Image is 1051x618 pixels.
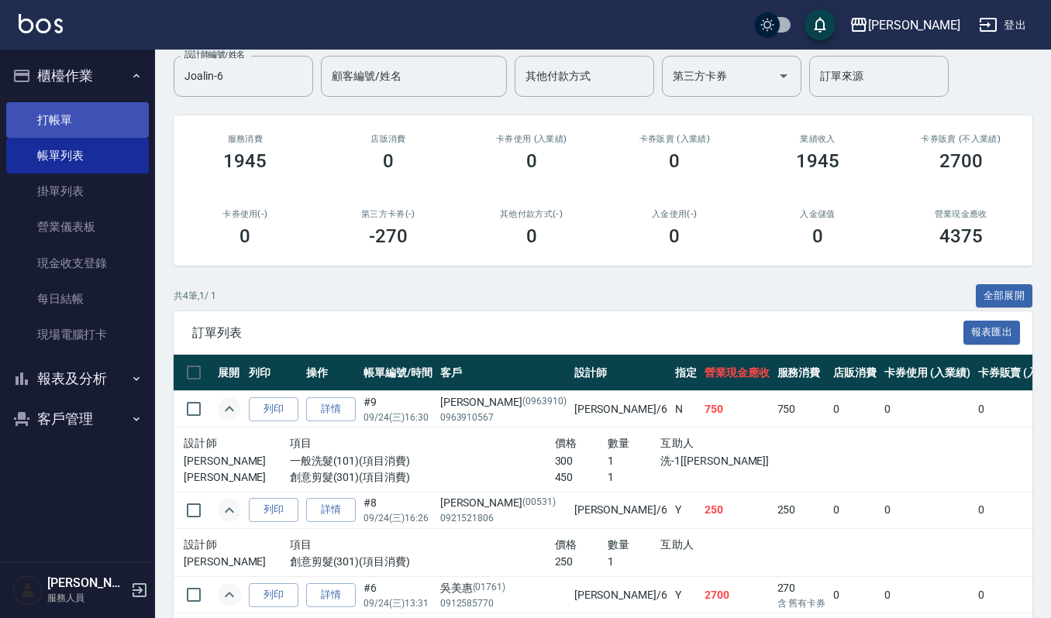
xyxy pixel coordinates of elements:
p: 創意剪髮(301)(項目消費) [290,554,555,570]
td: 0 [880,391,974,427]
th: 卡券使用 (入業績) [880,355,974,391]
p: 09/24 (三) 16:30 [364,410,432,424]
a: 現場電腦打卡 [6,317,149,352]
p: 洗-1[[PERSON_NAME]] [660,453,819,469]
td: 270 [774,577,830,613]
span: 訂單列表 [192,325,963,341]
td: 750 [774,391,830,427]
th: 服務消費 [774,355,830,391]
p: (01761) [473,580,506,596]
th: 列印 [245,355,302,391]
h3: 0 [239,225,250,247]
h2: 入金儲值 [765,209,871,219]
h2: 第三方卡券(-) [336,209,442,219]
h3: 0 [812,225,823,247]
p: [PERSON_NAME] [184,453,290,469]
td: 250 [701,492,774,528]
p: 09/24 (三) 16:26 [364,511,432,525]
td: 0 [829,492,880,528]
button: 報表及分析 [6,359,149,399]
th: 設計師 [570,355,671,391]
div: [PERSON_NAME] [440,394,567,410]
th: 指定 [671,355,701,391]
img: Person [12,575,43,606]
p: (0963910) [522,394,567,410]
h3: 服務消費 [192,134,298,144]
p: 1 [608,469,660,486]
td: Y [671,492,701,528]
div: 吳美惠 [440,580,567,596]
span: 互助人 [660,538,694,551]
span: 數量 [608,538,630,551]
h2: 業績收入 [765,134,871,144]
td: [PERSON_NAME] /6 [570,577,671,613]
button: [PERSON_NAME] [843,9,967,41]
td: 0 [829,391,880,427]
p: 0912585770 [440,596,567,610]
td: 2700 [701,577,774,613]
button: expand row [218,583,241,606]
button: save [805,9,836,40]
a: 帳單列表 [6,138,149,173]
a: 報表匯出 [963,324,1021,339]
a: 營業儀表板 [6,209,149,245]
h2: 營業現金應收 [908,209,1014,219]
button: 全部展開 [976,284,1033,308]
th: 操作 [302,355,360,391]
td: [PERSON_NAME] /6 [570,391,671,427]
td: #6 [360,577,436,613]
h3: 0 [669,225,680,247]
span: 項目 [290,437,312,449]
th: 帳單編號/時間 [360,355,436,391]
span: 數量 [608,437,630,449]
h3: 4375 [939,225,983,247]
td: 0 [880,492,974,528]
th: 展開 [214,355,245,391]
h2: 店販消費 [336,134,442,144]
button: 報表匯出 [963,321,1021,345]
span: 互助人 [660,437,694,449]
p: 含 舊有卡券 [777,596,826,610]
th: 客戶 [436,355,570,391]
p: [PERSON_NAME] [184,469,290,486]
p: 共 4 筆, 1 / 1 [174,289,216,303]
td: [PERSON_NAME] /6 [570,492,671,528]
p: 一般洗髮(101)(項目消費) [290,453,555,469]
div: [PERSON_NAME] [440,495,567,511]
button: 登出 [973,11,1032,39]
a: 詳情 [306,498,356,522]
h3: 1945 [796,150,839,172]
p: (00531) [522,495,556,511]
img: Logo [19,14,63,33]
a: 每日結帳 [6,281,149,317]
button: expand row [218,499,241,522]
td: N [671,391,701,427]
th: 店販消費 [829,355,880,391]
h2: 卡券販賣 (不入業績) [908,134,1014,144]
h2: 卡券使用(-) [192,209,298,219]
a: 詳情 [306,397,356,421]
h3: 0 [383,150,394,172]
p: 250 [555,554,608,570]
span: 價格 [555,538,577,551]
span: 價格 [555,437,577,449]
h3: 0 [526,225,537,247]
p: 1 [608,554,660,570]
p: 1 [608,453,660,469]
a: 掛單列表 [6,173,149,209]
td: #8 [360,492,436,528]
td: Y [671,577,701,613]
label: 設計師編號/姓名 [184,49,245,60]
td: 250 [774,492,830,528]
td: #9 [360,391,436,427]
button: Open [771,64,796,88]
p: 服務人員 [47,591,126,605]
button: 客戶管理 [6,399,149,439]
h2: 卡券使用 (入業績) [478,134,584,144]
p: 創意剪髮(301)(項目消費) [290,469,555,486]
p: [PERSON_NAME] [184,554,290,570]
p: 450 [555,469,608,486]
h3: -270 [369,225,408,247]
h2: 卡券販賣 (入業績) [622,134,728,144]
p: 300 [555,453,608,469]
